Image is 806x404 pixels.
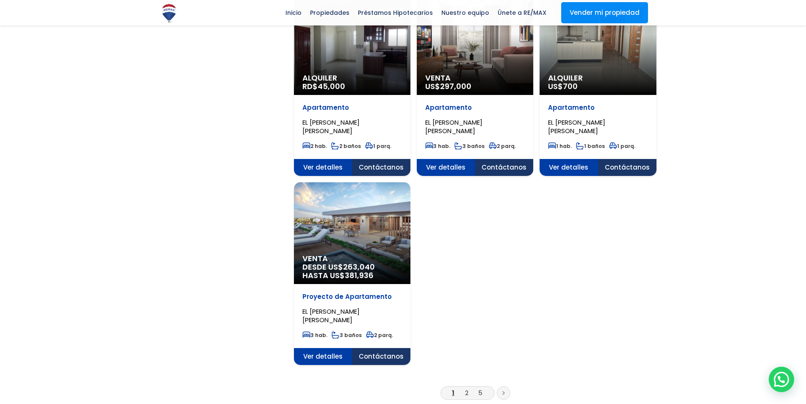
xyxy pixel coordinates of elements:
[548,142,572,150] span: 1 hab.
[294,182,410,365] a: Venta DESDE US$263,040 HASTA US$381,936Proyecto de ApartamentoEL [PERSON_NAME] [PERSON_NAME]3 hab...
[548,81,578,92] span: US$
[318,81,345,92] span: 45,000
[576,142,605,150] span: 1 baños
[548,118,605,135] span: EL [PERSON_NAME] [PERSON_NAME]
[354,6,437,19] span: Préstamos Hipotecarios
[365,142,391,150] span: 1 parq.
[598,159,656,176] span: Contáctanos
[331,142,361,150] span: 2 baños
[609,142,635,150] span: 1 parq.
[440,81,471,92] span: 297,000
[366,332,393,339] span: 2 parq.
[302,263,402,280] span: DESDE US$
[352,159,410,176] span: Contáctanos
[302,74,402,82] span: Alquiler
[158,3,180,24] img: Logo de REMAX
[465,388,468,397] a: 2
[302,293,402,301] p: Proyecto de Apartamento
[452,388,454,397] a: 1
[425,142,450,150] span: 3 hab.
[302,307,360,324] span: EL [PERSON_NAME] [PERSON_NAME]
[294,159,352,176] span: Ver detalles
[302,254,402,263] span: Venta
[294,348,352,365] span: Ver detalles
[425,118,482,135] span: EL [PERSON_NAME] [PERSON_NAME]
[563,81,578,92] span: 700
[332,332,362,339] span: 3 baños
[540,159,598,176] span: Ver detalles
[425,74,525,82] span: Venta
[302,103,402,112] p: Apartamento
[417,159,475,176] span: Ver detalles
[302,142,327,150] span: 2 hab.
[352,348,410,365] span: Contáctanos
[302,332,327,339] span: 3 hab.
[425,103,525,112] p: Apartamento
[548,103,648,112] p: Apartamento
[478,388,482,397] a: 5
[302,118,360,135] span: EL [PERSON_NAME] [PERSON_NAME]
[475,159,533,176] span: Contáctanos
[345,270,374,281] span: 381,936
[493,6,551,19] span: Únete a RE/MAX
[425,81,471,92] span: US$
[302,271,402,280] span: HASTA US$
[437,6,493,19] span: Nuestro equipo
[561,2,648,23] a: Vender mi propiedad
[343,262,375,272] span: 263,040
[454,142,485,150] span: 3 baños
[306,6,354,19] span: Propiedades
[548,74,648,82] span: Alquiler
[302,81,345,92] span: RD$
[489,142,516,150] span: 2 parq.
[281,6,306,19] span: Inicio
